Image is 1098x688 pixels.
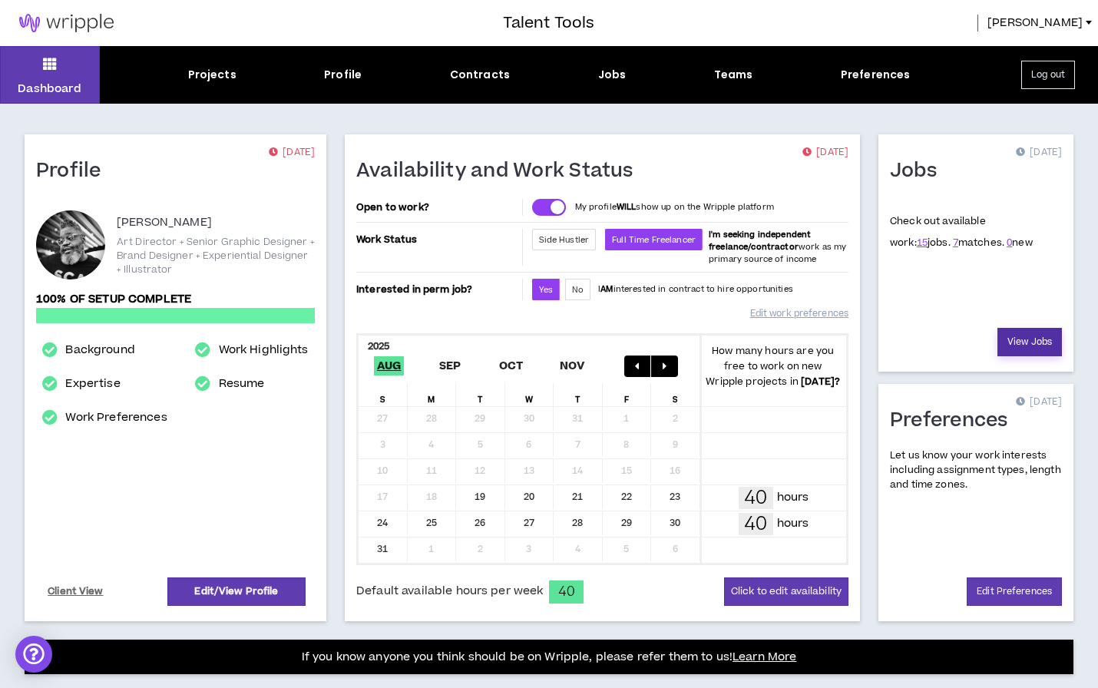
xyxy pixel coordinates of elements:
[709,229,811,253] b: I'm seeking independent freelance/contractor
[598,67,627,83] div: Jobs
[603,383,652,406] div: F
[65,341,134,359] a: Background
[219,341,309,359] a: Work Highlights
[117,213,212,232] p: [PERSON_NAME]
[700,343,847,389] p: How many hours are you free to work on new Wripple projects in
[1007,236,1012,250] a: 0
[598,283,793,296] p: I interested in contract to hire opportunities
[374,356,405,375] span: Aug
[714,67,753,83] div: Teams
[801,375,840,389] b: [DATE] ?
[496,356,527,375] span: Oct
[503,12,594,35] h3: Talent Tools
[456,383,505,406] div: T
[750,300,848,327] a: Edit work preferences
[557,356,588,375] span: Nov
[709,229,846,265] span: work as my primary source of income
[450,67,510,83] div: Contracts
[65,408,167,427] a: Work Preferences
[554,383,603,406] div: T
[890,448,1062,493] p: Let us know your work interests including assignment types, length and time zones.
[575,201,774,213] p: My profile show up on the Wripple platform
[188,67,236,83] div: Projects
[1016,395,1062,410] p: [DATE]
[539,284,553,296] span: Yes
[890,408,1020,433] h1: Preferences
[917,236,951,250] span: jobs.
[733,649,796,665] a: Learn More
[356,201,519,213] p: Open to work?
[802,145,848,160] p: [DATE]
[15,636,52,673] div: Open Intercom Messenger
[1021,61,1075,89] button: Log out
[777,489,809,506] p: hours
[539,234,590,246] span: Side Hustler
[997,328,1062,356] a: View Jobs
[117,235,315,276] p: Art Director + Senior Graphic Designer + Brand Designer + Experiential Designer + Illustrator
[219,375,265,393] a: Resume
[890,214,1033,250] p: Check out available work:
[572,284,584,296] span: No
[953,236,1004,250] span: matches.
[36,159,113,184] h1: Profile
[651,383,700,406] div: S
[1016,145,1062,160] p: [DATE]
[724,577,848,606] button: Click to edit availability
[65,375,120,393] a: Expertise
[436,356,465,375] span: Sep
[18,81,81,97] p: Dashboard
[36,291,315,308] p: 100% of setup complete
[617,201,637,213] strong: WILL
[356,583,543,600] span: Default available hours per week
[505,383,554,406] div: W
[368,339,390,353] b: 2025
[269,145,315,160] p: [DATE]
[841,67,911,83] div: Preferences
[1007,236,1033,250] span: new
[967,577,1062,606] a: Edit Preferences
[36,210,105,279] div: Rick D.
[356,229,519,250] p: Work Status
[917,236,928,250] a: 15
[324,67,362,83] div: Profile
[890,159,948,184] h1: Jobs
[408,383,457,406] div: M
[600,283,613,295] strong: AM
[359,383,408,406] div: S
[302,648,797,666] p: If you know anyone you think should be on Wripple, please refer them to us!
[987,15,1083,31] span: [PERSON_NAME]
[167,577,306,606] a: Edit/View Profile
[356,159,645,184] h1: Availability and Work Status
[45,578,106,605] a: Client View
[953,236,958,250] a: 7
[777,515,809,532] p: hours
[356,279,519,300] p: Interested in perm job?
